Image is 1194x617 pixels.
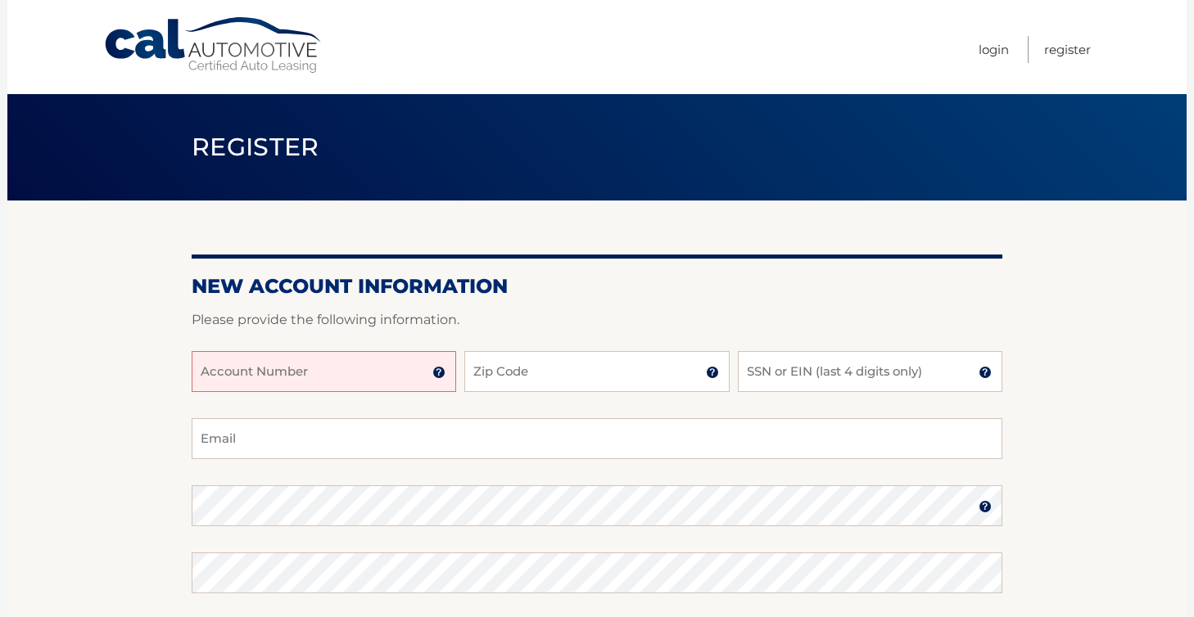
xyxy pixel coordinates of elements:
input: Email [192,418,1002,459]
img: tooltip.svg [706,366,719,379]
img: tooltip.svg [979,366,992,379]
img: tooltip.svg [432,366,445,379]
a: Cal Automotive [103,16,324,74]
input: SSN or EIN (last 4 digits only) [738,351,1002,392]
h2: New Account Information [192,274,1002,299]
a: Login [979,36,1009,63]
p: Please provide the following information. [192,308,1002,331]
a: Register [1044,36,1091,63]
input: Account Number [192,351,456,392]
img: tooltip.svg [979,500,992,513]
input: Zip Code [464,351,729,392]
span: Register [192,132,319,162]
